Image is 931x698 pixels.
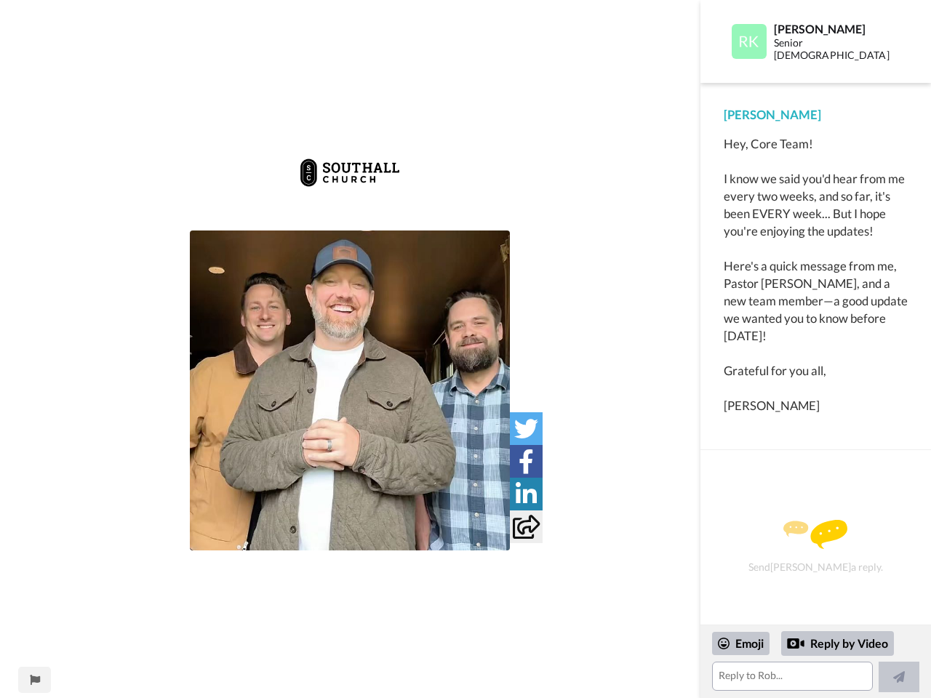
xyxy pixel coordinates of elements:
img: da53c747-890d-4ee8-a87d-ed103e7d6501 [298,144,401,202]
img: 6b549b9f-9203-420c-a742-767bb3f41de1-thumb.jpg [190,230,510,550]
div: Senior [DEMOGRAPHIC_DATA] [774,37,907,62]
div: [PERSON_NAME] [774,22,907,36]
div: Hey, Core Team! I know we said you'd hear from me every two weeks, and so far, it's been EVERY we... [724,135,908,414]
div: Reply by Video [787,635,804,652]
div: Reply by Video [781,631,894,656]
div: Emoji [712,632,770,655]
img: message.svg [783,520,847,549]
div: Send [PERSON_NAME] a reply. [720,476,911,617]
div: [PERSON_NAME] [724,106,908,124]
img: Profile Image [732,24,767,59]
